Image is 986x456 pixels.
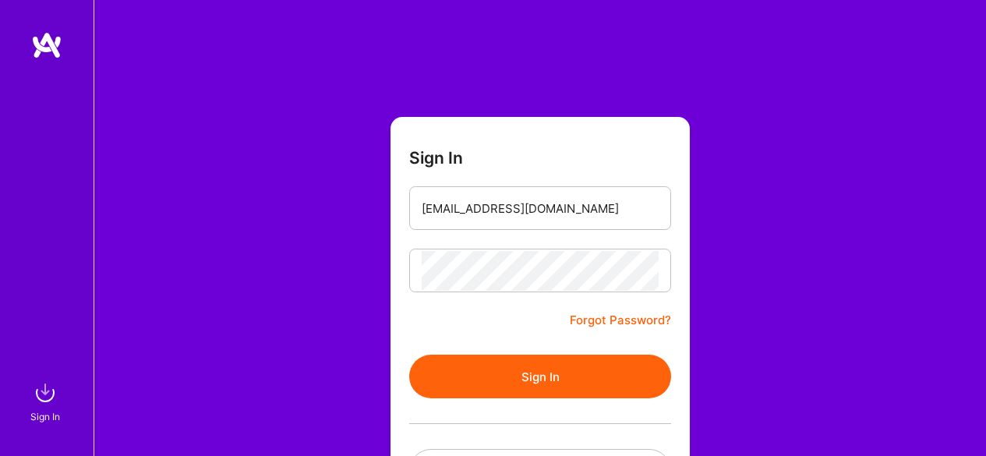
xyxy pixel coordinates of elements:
img: sign in [30,377,61,408]
img: logo [31,31,62,59]
button: Sign In [409,355,671,398]
input: Email... [422,189,659,228]
a: sign inSign In [33,377,61,425]
div: Sign In [30,408,60,425]
h3: Sign In [409,148,463,168]
a: Forgot Password? [570,311,671,330]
